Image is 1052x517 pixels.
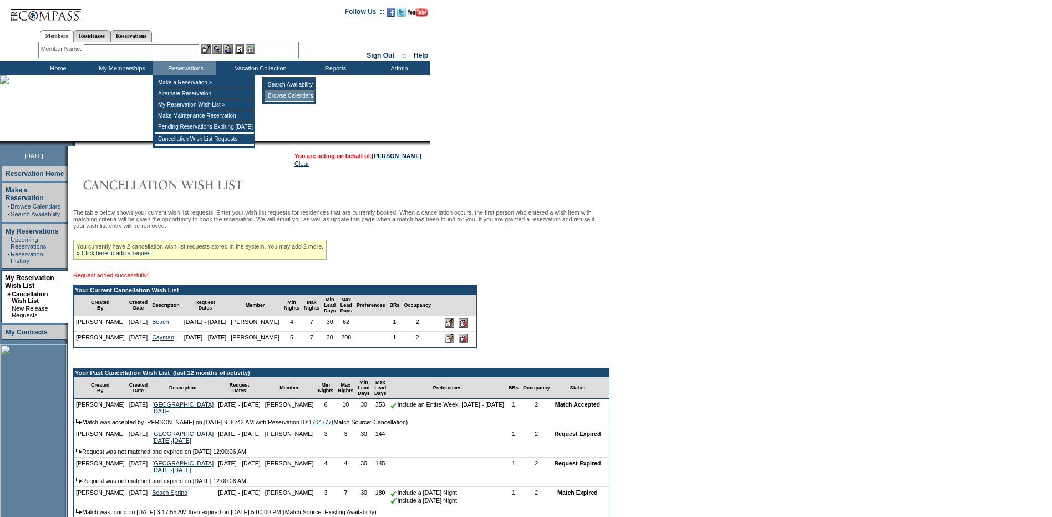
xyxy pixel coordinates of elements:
img: Cancellation Wish List [73,174,295,196]
td: 30 [355,458,372,475]
a: My Reservation Wish List [5,274,54,290]
nobr: Match Accepted [555,401,600,408]
td: 1 [388,316,402,332]
td: 7 [336,487,355,506]
td: [PERSON_NAME] [74,316,127,332]
img: Impersonate [223,44,233,54]
nobr: [DATE] - [DATE] [218,430,261,437]
td: 1 [506,487,521,506]
a: [GEOGRAPHIC_DATA] [DATE]-[DATE] [152,430,214,444]
nobr: [DATE] - [DATE] [218,489,261,496]
td: 3 [336,428,355,446]
td: [PERSON_NAME] [263,399,316,417]
img: Become our fan on Facebook [387,8,395,17]
a: Subscribe to our YouTube Channel [408,11,428,18]
a: Browse Calendars [11,203,60,210]
td: Request was not matched and expired on [DATE] 12:00:06 AM [74,475,609,487]
td: [DATE] [127,399,150,417]
td: Max Nights [336,377,355,399]
td: 4 [316,458,336,475]
td: 7 [302,316,322,332]
a: Sign Out [367,52,394,59]
nobr: Include an Entire Week, [DATE] - [DATE] [390,401,504,408]
td: BRs [388,295,402,316]
a: [GEOGRAPHIC_DATA] [DATE] [152,401,214,414]
a: Clear [294,160,309,167]
td: 145 [372,458,389,475]
td: 3 [316,428,336,446]
img: arrow.gif [76,419,82,424]
a: Cayman [152,334,174,341]
td: Member [228,295,282,316]
span: [DATE] [24,153,43,159]
b: » [7,291,11,297]
td: Created By [74,377,127,399]
td: 10 [336,399,355,417]
input: Edit this Request [445,334,454,343]
td: · [8,211,9,217]
td: [PERSON_NAME] [228,316,282,332]
td: Preferences [388,377,506,399]
td: 30 [355,487,372,506]
nobr: [DATE] - [DATE] [218,401,261,408]
a: Become our fan on Facebook [387,11,395,18]
img: Subscribe to our YouTube Channel [408,8,428,17]
td: [DATE] [127,458,150,475]
nobr: [DATE] - [DATE] [184,334,227,341]
td: 30 [355,399,372,417]
img: arrow.gif [76,449,82,454]
img: arrow.gif [76,478,82,483]
td: Cancellation Wish List Requests [155,134,254,145]
td: 2 [402,332,434,347]
td: Alternate Reservation [155,88,254,99]
td: Min Lead Days [355,377,372,399]
td: Your Past Cancellation Wish List (last 12 months of activity) [74,368,609,377]
td: Max Lead Days [338,295,354,316]
a: Cancellation Wish List [12,291,48,304]
td: 4 [336,458,355,475]
td: 353 [372,399,389,417]
td: 2 [521,428,552,446]
td: Member [263,377,316,399]
td: Reservations [153,61,216,75]
td: [PERSON_NAME] [74,458,127,475]
td: 2 [402,316,434,332]
td: Make Maintenance Reservation [155,110,254,121]
img: b_calculator.gif [246,44,255,54]
td: 1 [506,399,521,417]
td: 2 [521,458,552,475]
td: 1 [506,458,521,475]
a: My Reservations [6,227,58,235]
td: [PERSON_NAME] [228,332,282,347]
td: [PERSON_NAME] [74,399,127,417]
a: Search Availability [11,211,60,217]
img: View [212,44,222,54]
td: Created By [74,295,127,316]
img: chkSmaller.gif [390,490,397,497]
img: promoShadowLeftCorner.gif [71,141,75,146]
a: Members [40,30,74,42]
span: :: [402,52,406,59]
td: 1 [506,428,521,446]
td: Min Nights [316,377,336,399]
img: chkSmaller.gif [390,498,397,504]
a: Reservations [110,30,152,42]
td: Max Nights [302,295,322,316]
td: [DATE] [127,487,150,506]
a: Make a Reservation [6,186,44,202]
td: 180 [372,487,389,506]
td: BRs [506,377,521,399]
td: [DATE] [127,316,150,332]
img: b_edit.gif [201,44,211,54]
td: Follow Us :: [345,7,384,20]
td: 2 [521,487,552,506]
td: Search Availability [265,79,314,90]
td: Request Dates [216,377,263,399]
input: Delete this Request [459,334,468,343]
td: Request Dates [182,295,229,316]
input: Delete this Request [459,318,468,328]
td: [PERSON_NAME] [74,487,127,506]
a: My Contracts [6,328,48,336]
td: 2 [521,399,552,417]
a: Help [414,52,428,59]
